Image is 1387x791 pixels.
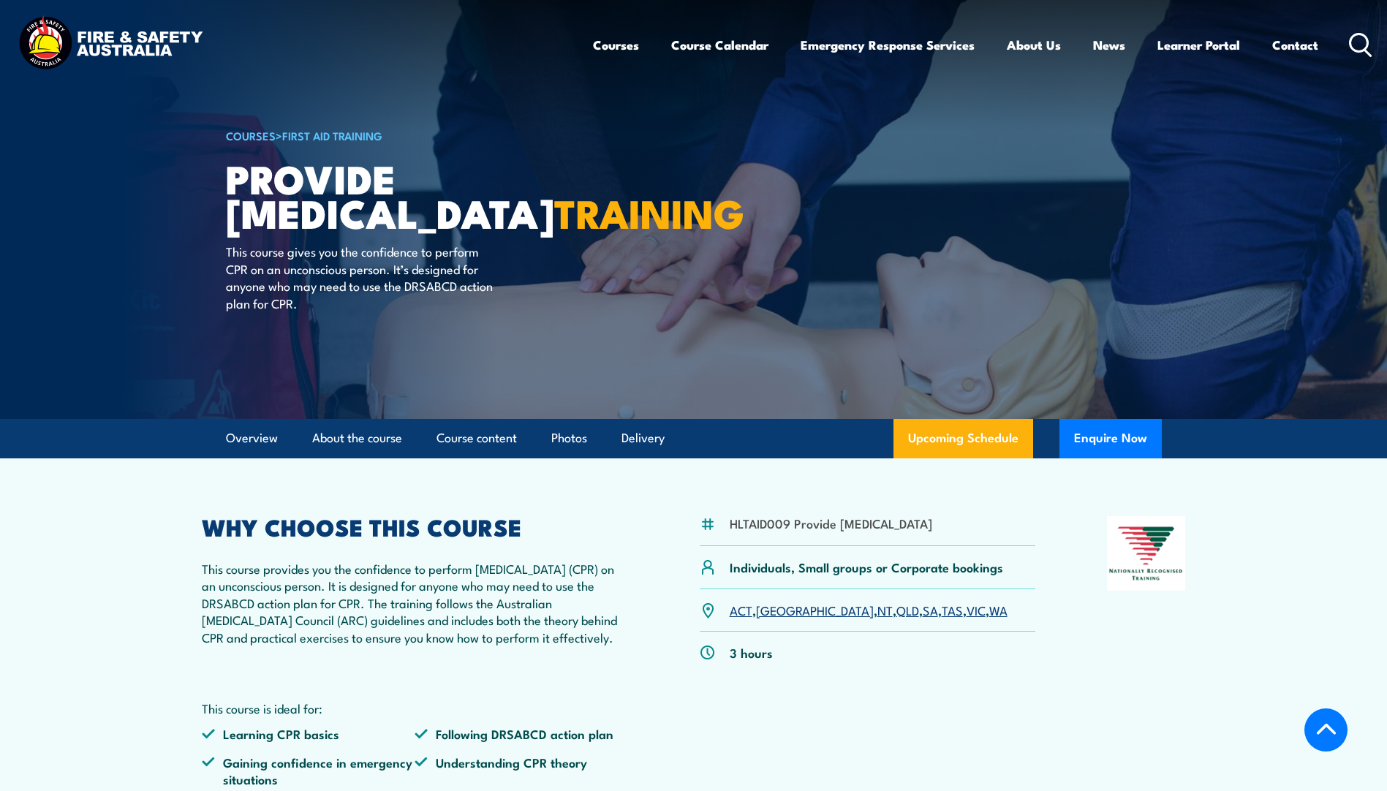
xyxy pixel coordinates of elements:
[282,127,382,143] a: First Aid Training
[312,419,402,458] a: About the course
[621,419,665,458] a: Delivery
[202,725,415,742] li: Learning CPR basics
[801,26,975,64] a: Emergency Response Services
[226,161,587,229] h1: Provide [MEDICAL_DATA]
[1107,516,1186,591] img: Nationally Recognised Training logo.
[730,602,1008,618] p: , , , , , , ,
[436,419,517,458] a: Course content
[877,601,893,618] a: NT
[1157,26,1240,64] a: Learner Portal
[226,127,276,143] a: COURSES
[554,181,744,242] strong: TRAINING
[1093,26,1125,64] a: News
[730,559,1003,575] p: Individuals, Small groups or Corporate bookings
[226,243,493,311] p: This course gives you the confidence to perform CPR on an unconscious person. It’s designed for a...
[202,560,629,646] p: This course provides you the confidence to perform [MEDICAL_DATA] (CPR) on an unconscious person....
[593,26,639,64] a: Courses
[226,419,278,458] a: Overview
[1272,26,1318,64] a: Contact
[756,601,874,618] a: [GEOGRAPHIC_DATA]
[415,725,628,742] li: Following DRSABCD action plan
[730,644,773,661] p: 3 hours
[989,601,1008,618] a: WA
[967,601,986,618] a: VIC
[893,419,1033,458] a: Upcoming Schedule
[1059,419,1162,458] button: Enquire Now
[923,601,938,618] a: SA
[1007,26,1061,64] a: About Us
[671,26,768,64] a: Course Calendar
[896,601,919,618] a: QLD
[202,700,629,716] p: This course is ideal for:
[942,601,963,618] a: TAS
[226,126,587,144] h6: >
[415,754,628,788] li: Understanding CPR theory
[202,516,629,537] h2: WHY CHOOSE THIS COURSE
[730,601,752,618] a: ACT
[551,419,587,458] a: Photos
[202,754,415,788] li: Gaining confidence in emergency situations
[730,515,932,531] li: HLTAID009 Provide [MEDICAL_DATA]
